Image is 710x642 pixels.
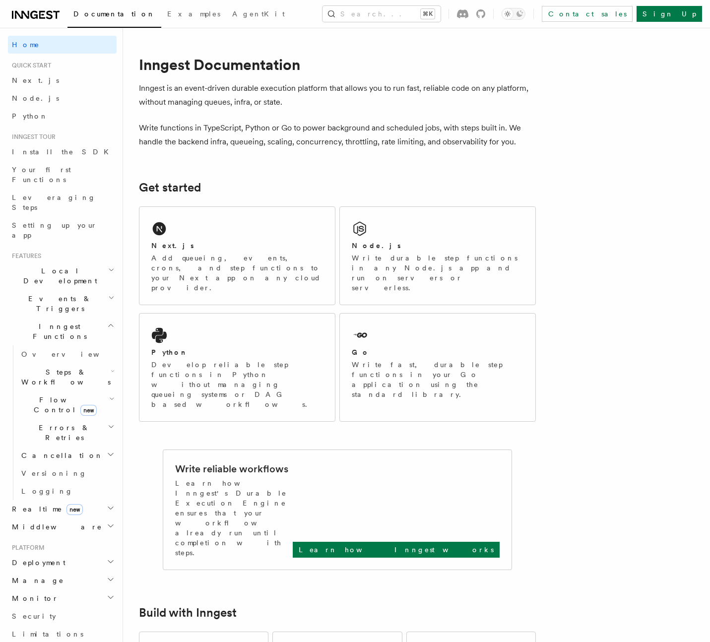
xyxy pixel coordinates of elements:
span: Monitor [8,593,59,603]
span: Platform [8,544,45,552]
a: Install the SDK [8,143,117,161]
button: Manage [8,572,117,589]
a: Logging [17,482,117,500]
button: Events & Triggers [8,290,117,318]
p: Learn how Inngest works [299,545,494,555]
a: Next.js [8,71,117,89]
button: Monitor [8,589,117,607]
span: Leveraging Steps [12,193,96,211]
h2: Next.js [151,241,194,251]
h2: Write reliable workflows [175,462,288,476]
span: Install the SDK [12,148,115,156]
span: Events & Triggers [8,294,108,314]
a: Versioning [17,464,117,482]
span: Steps & Workflows [17,367,111,387]
span: Middleware [8,522,102,532]
span: Your first Functions [12,166,71,184]
h2: Go [352,347,370,357]
span: Limitations [12,630,83,638]
span: Quick start [8,62,51,69]
div: Inngest Functions [8,345,117,500]
span: new [66,504,83,515]
p: Write fast, durable step functions in your Go application using the standard library. [352,360,523,399]
button: Local Development [8,262,117,290]
button: Middleware [8,518,117,536]
a: Overview [17,345,117,363]
a: PythonDevelop reliable step functions in Python without managing queueing systems or DAG based wo... [139,313,335,422]
button: Toggle dark mode [502,8,525,20]
a: Contact sales [542,6,633,22]
p: Add queueing, events, crons, and step functions to your Next app on any cloud provider. [151,253,323,293]
a: Node.jsWrite durable step functions in any Node.js app and run on servers or serverless. [339,206,536,305]
span: Local Development [8,266,108,286]
button: Inngest Functions [8,318,117,345]
h2: Node.js [352,241,401,251]
span: Errors & Retries [17,423,108,443]
a: Get started [139,181,201,194]
span: Cancellation [17,450,103,460]
a: Your first Functions [8,161,117,189]
span: Overview [21,350,124,358]
p: Write functions in TypeScript, Python or Go to power background and scheduled jobs, with steps bu... [139,121,536,149]
a: Documentation [67,3,161,28]
kbd: ⌘K [421,9,435,19]
span: Flow Control [17,395,109,415]
h1: Inngest Documentation [139,56,536,73]
p: Inngest is an event-driven durable execution platform that allows you to run fast, reliable code ... [139,81,536,109]
p: Learn how Inngest's Durable Execution Engine ensures that your workflow already run until complet... [175,478,293,558]
a: GoWrite fast, durable step functions in your Go application using the standard library. [339,313,536,422]
span: Node.js [12,94,59,102]
span: Next.js [12,76,59,84]
p: Develop reliable step functions in Python without managing queueing systems or DAG based workflows. [151,360,323,409]
button: Flow Controlnew [17,391,117,419]
a: Leveraging Steps [8,189,117,216]
button: Steps & Workflows [17,363,117,391]
span: Features [8,252,41,260]
a: Setting up your app [8,216,117,244]
button: Errors & Retries [17,419,117,447]
span: new [80,405,97,416]
a: Next.jsAdd queueing, events, crons, and step functions to your Next app on any cloud provider. [139,206,335,305]
button: Realtimenew [8,500,117,518]
span: Deployment [8,558,65,568]
span: Security [12,612,56,620]
span: Examples [167,10,220,18]
a: Node.js [8,89,117,107]
a: Examples [161,3,226,27]
h2: Python [151,347,188,357]
span: Python [12,112,48,120]
button: Cancellation [17,447,117,464]
span: Realtime [8,504,83,514]
button: Deployment [8,554,117,572]
span: Documentation [73,10,155,18]
a: Home [8,36,117,54]
span: Manage [8,576,64,585]
a: Python [8,107,117,125]
span: Home [12,40,40,50]
span: Setting up your app [12,221,97,239]
span: Versioning [21,469,87,477]
span: Logging [21,487,73,495]
p: Write durable step functions in any Node.js app and run on servers or serverless. [352,253,523,293]
a: Learn how Inngest works [293,542,500,558]
a: Sign Up [637,6,702,22]
span: Inngest tour [8,133,56,141]
a: AgentKit [226,3,291,27]
a: Security [8,607,117,625]
a: Build with Inngest [139,606,237,620]
button: Search...⌘K [323,6,441,22]
span: Inngest Functions [8,321,107,341]
span: AgentKit [232,10,285,18]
